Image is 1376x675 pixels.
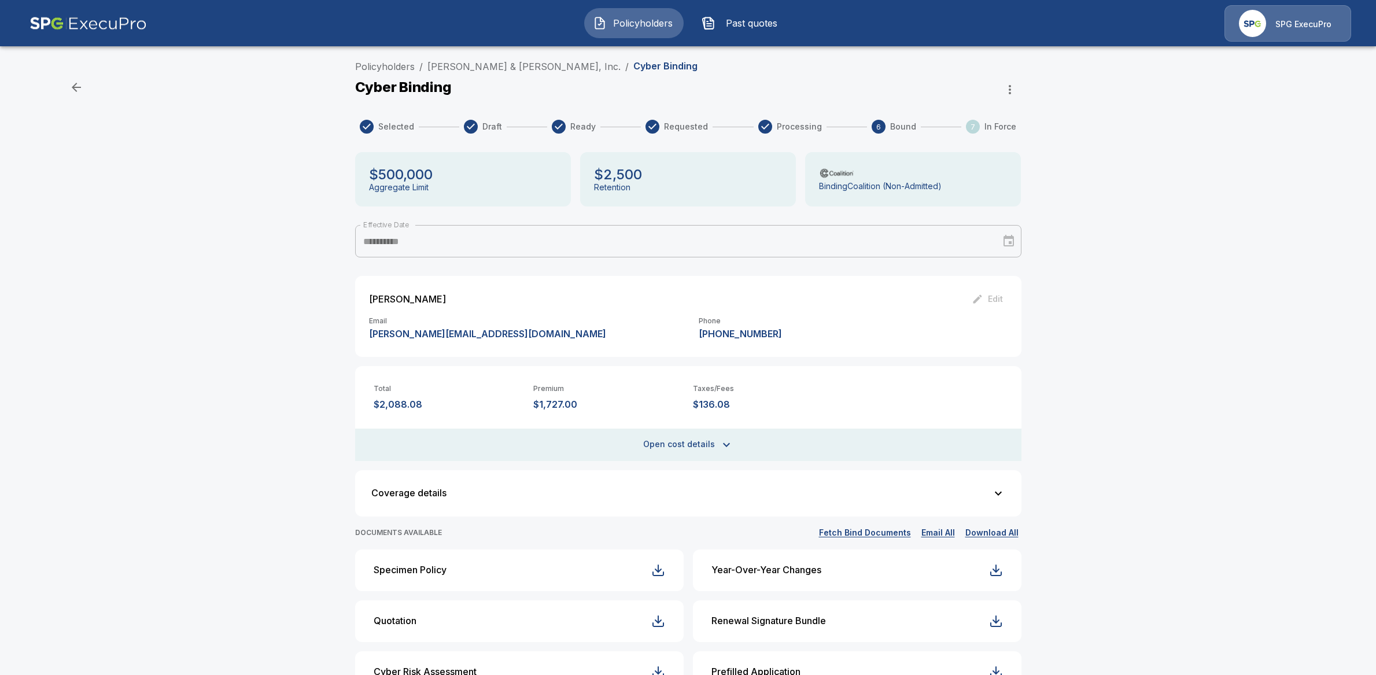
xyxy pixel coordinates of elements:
p: Cyber Binding [633,61,698,72]
span: Selected [378,121,414,132]
p: $2,088.08 [374,399,524,410]
li: / [419,60,423,73]
p: Taxes/Fees [693,385,843,393]
span: Policyholders [611,16,675,30]
p: Cyber Binding [355,79,452,95]
p: $500,000 [369,166,433,183]
p: Binding Coalition (Non-Admitted) [819,182,942,191]
span: Bound [890,121,916,132]
img: AA Logo [29,5,147,42]
img: Agency Icon [1239,10,1266,37]
img: Policyholders Icon [593,16,607,30]
span: Draft [482,121,502,132]
div: Renewal Signature Bundle [711,615,826,626]
a: Policyholders [355,61,415,72]
li: / [625,60,629,73]
p: $1,727.00 [533,399,684,410]
p: Total [374,385,524,393]
button: Past quotes IconPast quotes [693,8,792,38]
p: $136.08 [693,399,843,410]
span: Processing [777,121,822,132]
p: Phone [699,318,782,324]
span: Requested [664,121,708,132]
span: In Force [984,121,1016,132]
button: Year-Over-Year Changes [693,549,1021,591]
button: Policyholders IconPolicyholders [584,8,684,38]
text: 6 [876,123,881,131]
button: Renewal Signature Bundle [693,600,1021,642]
span: Past quotes [720,16,784,30]
button: Quotation [355,600,684,642]
p: Email [369,318,606,324]
span: Ready [570,121,596,132]
img: Carrier Logo [819,167,855,179]
label: Effective Date [363,220,409,230]
p: SPG ExecuPro [1275,19,1331,30]
p: [PHONE_NUMBER] [699,329,782,338]
p: [PERSON_NAME][EMAIL_ADDRESS][DOMAIN_NAME] [369,329,606,338]
img: Past quotes Icon [702,16,715,30]
p: [PERSON_NAME] [369,294,446,304]
nav: breadcrumb [355,60,698,73]
button: Email All [918,526,958,540]
div: Year-Over-Year Changes [711,565,821,576]
button: Fetch Bind Documents [816,526,914,540]
button: Specimen Policy [355,549,684,591]
button: Open cost details [355,429,1021,461]
p: DOCUMENTS AVAILABLE [355,529,442,537]
p: Aggregate Limit [369,183,429,193]
div: Coverage details [371,488,991,498]
p: $2,500 [594,166,642,183]
a: [PERSON_NAME] & [PERSON_NAME], Inc. [427,61,621,72]
div: Quotation [374,615,416,626]
p: Retention [594,183,630,193]
text: 7 [971,123,975,131]
div: Specimen Policy [374,565,447,576]
a: Agency IconSPG ExecuPro [1224,5,1351,42]
button: Download All [962,526,1021,540]
button: Coverage details [362,477,1015,510]
p: Premium [533,385,684,393]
